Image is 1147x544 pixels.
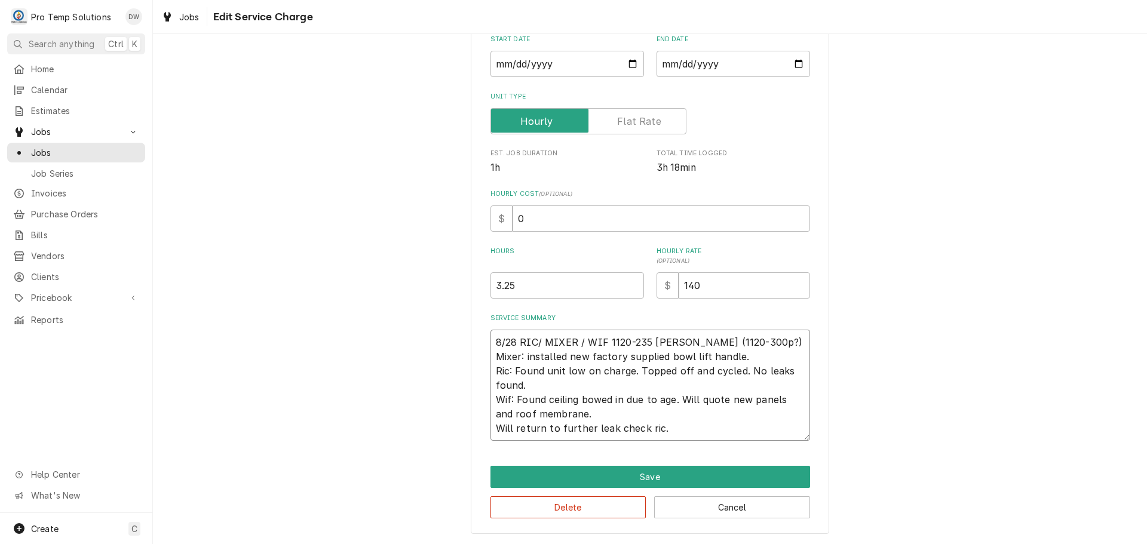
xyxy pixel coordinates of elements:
[7,310,145,330] a: Reports
[7,267,145,287] a: Clients
[657,51,810,77] input: yyyy-mm-dd
[11,8,27,25] div: P
[31,63,139,75] span: Home
[657,257,690,264] span: ( optional )
[657,35,810,44] label: End Date
[490,161,644,175] span: Est. Job Duration
[31,11,111,23] div: Pro Temp Solutions
[657,247,810,266] label: Hourly Rate
[31,271,139,283] span: Clients
[490,51,644,77] input: yyyy-mm-dd
[490,247,644,299] div: [object Object]
[125,8,142,25] div: Dana Williams's Avatar
[490,330,810,441] textarea: 8/28 RIC/ MIXER / WIF 1120-235 [PERSON_NAME] (1120-300p?) Mixer: installed new factory supplied b...
[490,205,513,232] div: $
[31,105,139,117] span: Estimates
[7,465,145,484] a: Go to Help Center
[31,167,139,180] span: Job Series
[7,225,145,245] a: Bills
[657,149,810,174] div: Total Time Logged
[131,523,137,535] span: C
[7,59,145,79] a: Home
[657,149,810,158] span: Total Time Logged
[490,92,810,102] label: Unit Type
[7,246,145,266] a: Vendors
[31,250,139,262] span: Vendors
[490,189,810,199] label: Hourly Cost
[31,229,139,241] span: Bills
[31,489,138,502] span: What's New
[7,204,145,224] a: Purchase Orders
[539,190,572,197] span: ( optional )
[157,7,204,27] a: Jobs
[179,11,200,23] span: Jobs
[490,488,810,518] div: Button Group Row
[657,161,810,175] span: Total Time Logged
[490,162,500,173] span: 1h
[7,33,145,54] button: Search anythingCtrlK
[657,247,810,299] div: [object Object]
[490,466,810,488] button: Save
[490,466,810,518] div: Button Group
[210,9,313,25] span: Edit Service Charge
[7,101,145,121] a: Estimates
[657,35,810,77] div: End Date
[7,143,145,162] a: Jobs
[7,122,145,142] a: Go to Jobs
[490,149,644,158] span: Est. Job Duration
[125,8,142,25] div: DW
[132,38,137,50] span: K
[108,38,124,50] span: Ctrl
[490,247,644,266] label: Hours
[490,314,810,441] div: Service Summary
[490,466,810,488] div: Button Group Row
[31,146,139,159] span: Jobs
[31,468,138,481] span: Help Center
[654,496,810,518] button: Cancel
[490,35,644,77] div: Start Date
[490,35,644,44] label: Start Date
[657,162,696,173] span: 3h 18min
[29,38,94,50] span: Search anything
[7,164,145,183] a: Job Series
[11,8,27,25] div: Pro Temp Solutions's Avatar
[31,208,139,220] span: Purchase Orders
[657,272,679,299] div: $
[490,189,810,232] div: Hourly Cost
[490,496,646,518] button: Delete
[31,187,139,199] span: Invoices
[7,183,145,203] a: Invoices
[31,524,59,534] span: Create
[31,314,139,326] span: Reports
[490,92,810,134] div: Unit Type
[490,314,810,323] label: Service Summary
[31,125,121,138] span: Jobs
[31,291,121,304] span: Pricebook
[7,80,145,100] a: Calendar
[31,84,139,96] span: Calendar
[490,149,644,174] div: Est. Job Duration
[7,485,145,505] a: Go to What's New
[7,288,145,308] a: Go to Pricebook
